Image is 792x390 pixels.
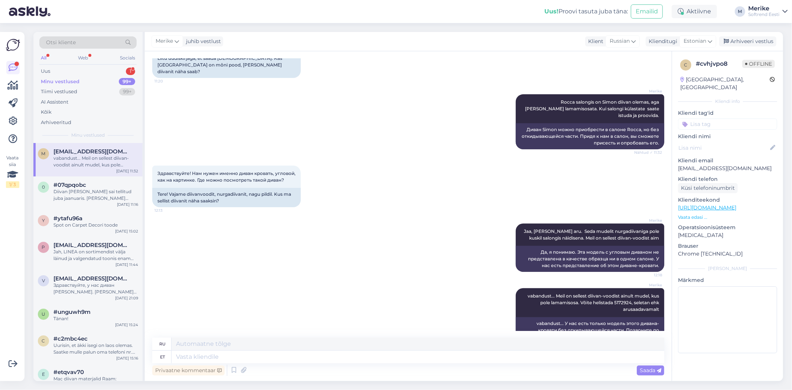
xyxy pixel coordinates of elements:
[678,204,736,211] a: [URL][DOMAIN_NAME]
[53,335,88,342] span: #c2mbc4ec
[71,132,105,139] span: Minu vestlused
[119,88,135,95] div: 99+
[157,170,297,183] span: Здравствуйте! Нам нужен именно диван кровать, угловой, как на картинке. Где можно посмотреть тако...
[160,351,165,363] div: et
[585,38,603,45] div: Klient
[41,119,71,126] div: Arhiveeritud
[544,7,628,16] div: Proovi tasuta juba täna:
[53,182,86,188] span: #07qpqobc
[678,196,777,204] p: Klienditeekond
[684,62,688,68] span: c
[524,228,660,241] span: Jaa, [PERSON_NAME] aru. Seda mudelit nurgadiivaniga pole kuskil salongis näidisena. Meil on selle...
[748,6,779,12] div: Merike
[678,214,777,221] p: Vaata edasi ...
[631,4,663,19] button: Emailid
[42,184,45,190] span: 0
[159,338,166,350] div: ru
[678,250,777,258] p: Chrome [TECHNICAL_ID]
[152,188,301,207] div: Tere! Vajame diivanvoodit, nurgadiivanit, nagu pildil. Kus ma sellist diivanit näha saaksin?
[610,37,630,45] span: Russian
[678,224,777,231] p: Operatsioonisüsteem
[678,157,777,165] p: Kliendi email
[719,36,776,46] div: Arhiveeri vestlus
[41,68,50,75] div: Uus
[678,175,777,183] p: Kliendi telefon
[154,78,182,84] span: 11:20
[41,88,77,95] div: Tiimi vestlused
[42,278,45,283] span: v
[678,242,777,250] p: Brauser
[118,53,137,63] div: Socials
[696,59,742,68] div: # cvhjvpo8
[126,68,135,75] div: 1
[53,376,138,389] div: Mac diivan materjalid Raam: täispuidust ja vineerist karkass, HR poroloon, siksakvedrud [PERSON_N...
[678,98,777,105] div: Kliendi info
[115,322,138,328] div: [DATE] 15:24
[41,108,52,116] div: Kõik
[53,248,138,262] div: Jah, LINEA on sortimendist välja läinud ja valgendatud toonis enam tellida kahjuks ei saa. Meil o...
[42,218,45,223] span: y
[77,53,90,63] div: Web
[156,37,173,45] span: Merike
[53,242,131,248] span: piiaereth.printsmann@gmail.com
[115,228,138,234] div: [DATE] 15:02
[53,369,84,376] span: #etqvav70
[672,5,717,18] div: Aktiivne
[42,151,46,156] span: m
[42,338,45,344] span: c
[678,144,769,152] input: Lisa nimi
[678,118,777,130] input: Lisa tag
[678,165,777,172] p: [EMAIL_ADDRESS][DOMAIN_NAME]
[516,123,664,149] div: Диван Simon можно приобрести в салоне Rocca, но без откидывающейся части. Придя к нам в салон, вы...
[152,365,225,376] div: Privaatne kommentaar
[525,99,660,118] span: Rocca salongis on Simon diivan olemas, aga [PERSON_NAME] lamamisosata. Kui salongi külastate saat...
[116,355,138,361] div: [DATE] 15:16
[742,60,775,68] span: Offline
[53,315,138,322] div: Tänan!
[152,52,301,78] div: Liitu uudiskirjaga, et saada [DEMOGRAPHIC_DATA]. Kas [GEOGRAPHIC_DATA] on mõni pood, [PERSON_NAME...
[53,148,131,155] span: marina_sergejeva@hotmail.com
[634,272,662,278] span: 12:18
[634,218,662,223] span: Merike
[516,246,664,272] div: Да, я понимаю. Эта модель с угловым диваном не представлена в качестве образца ни в одном салоне....
[53,309,91,315] span: #unguwh9m
[634,88,662,94] span: Merike
[115,262,138,267] div: [DATE] 11:44
[748,12,779,17] div: Softrend Eesti
[154,208,182,213] span: 12:13
[119,78,135,85] div: 99+
[53,222,138,228] div: Spot on Carpet Decori toode
[678,265,777,272] div: [PERSON_NAME]
[183,38,221,45] div: juhib vestlust
[6,155,19,188] div: Vaata siia
[41,78,79,85] div: Minu vestlused
[748,6,788,17] a: MerikeSoftrend Eesti
[41,98,68,106] div: AI Assistent
[117,202,138,207] div: [DATE] 11:16
[544,8,558,15] b: Uus!
[634,282,662,288] span: Merike
[678,109,777,117] p: Kliendi tag'id
[53,215,82,222] span: #ytafu96a
[516,317,664,343] div: vabandust... У нас есть только модель этого дивана-кровати без откидывающейся части. Позвоните по...
[634,150,662,155] span: Nähtud ✓ 11:32
[53,275,131,282] span: vasilybalashov1977@gmail.com
[678,276,777,284] p: Märkmed
[680,76,770,91] div: [GEOGRAPHIC_DATA], [GEOGRAPHIC_DATA]
[735,6,745,17] div: M
[646,38,677,45] div: Klienditugi
[53,282,138,295] div: Здравствуйте, у нас диван [PERSON_NAME]. [PERSON_NAME] бы обновить обшивку и подушки. [PERSON_NAM...
[678,231,777,239] p: [MEDICAL_DATA]
[684,37,706,45] span: Estonian
[528,293,660,312] span: vabandust... Meil on sellest diivan-voodist ainult mudel, kus pole lamamisosa. Võite helistada 51...
[42,311,45,317] span: u
[53,155,138,168] div: vabandust... Meil on sellest diivan-voodist ainult mudel, kus pole lamamisosa. Võite helistada 51...
[39,53,48,63] div: All
[6,181,19,188] div: 1 / 3
[42,244,45,250] span: p
[46,39,76,46] span: Otsi kliente
[53,342,138,355] div: Uurisin, et äkki isegi on laos olemas. Saatke mulle palun oma telefoni nr. Reedel helistan [PERSO...
[42,371,45,377] span: e
[6,38,20,52] img: Askly Logo
[678,133,777,140] p: Kliendi nimi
